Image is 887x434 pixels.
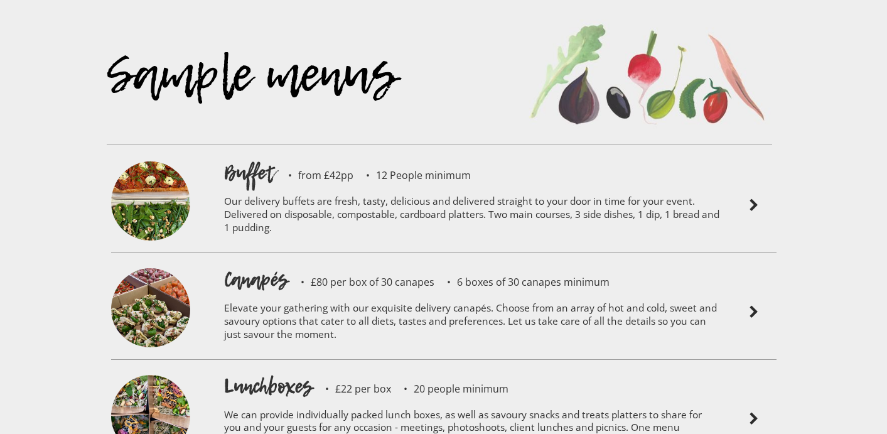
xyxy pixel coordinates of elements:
p: 12 People minimum [353,170,471,180]
p: Our delivery buffets are fresh, tasty, delicious and delivered straight to your door in time for ... [224,187,720,246]
p: 20 people minimum [391,384,508,394]
p: 6 boxes of 30 canapes minimum [434,277,610,287]
p: from £42pp [276,170,353,180]
div: Sample menus [107,67,516,144]
p: Elevate your gathering with our exquisite delivery canapés. Choose from an array of hot and cold,... [224,293,720,353]
p: £22 per box [313,384,391,394]
p: £80 per box of 30 canapes [288,277,434,287]
h1: Lunchboxes [224,372,313,400]
h1: Canapés [224,266,288,293]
